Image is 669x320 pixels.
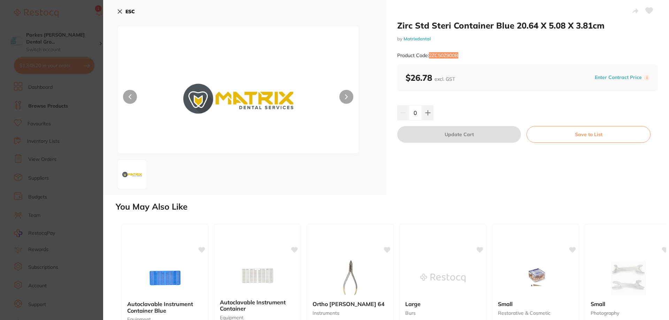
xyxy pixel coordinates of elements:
img: Small [606,260,651,295]
small: photography [591,310,666,316]
img: dWx0LmpwZw [166,44,311,154]
img: Autoclavable Instrument Container [235,259,280,294]
img: Small [513,260,558,295]
b: Small [498,301,573,307]
b: $26.78 [406,72,455,83]
button: Save to List [526,126,651,143]
img: Ortho Plier, Adam 64 [328,260,373,295]
b: Autoclavable Instrument Container Blue [127,301,202,314]
b: Ortho Plier, Adam 64 [313,301,388,307]
button: Update Cart [397,126,521,143]
button: ESC [117,6,135,17]
b: Small [591,301,666,307]
small: by [397,36,658,41]
small: Product Code: 2ZC50Z900B [397,53,458,58]
small: restorative & cosmetic [498,310,573,316]
label: i [644,75,649,80]
img: dWx0LmpwZw [120,162,145,187]
b: ESC [125,8,135,15]
img: Large [420,260,466,295]
small: burs [405,310,480,316]
b: Autoclavable Instrument Container [220,299,295,312]
a: Matrixdental [403,36,431,41]
h2: Zirc Std Steri Container Blue 20.64 X 5.08 X 3.81cm [397,20,658,31]
img: Autoclavable Instrument Container Blue [142,260,187,295]
b: Large [405,301,480,307]
h2: You May Also Like [116,202,666,212]
small: instruments [313,310,388,316]
button: Enter Contract Price [593,74,644,81]
span: excl. GST [435,76,455,82]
